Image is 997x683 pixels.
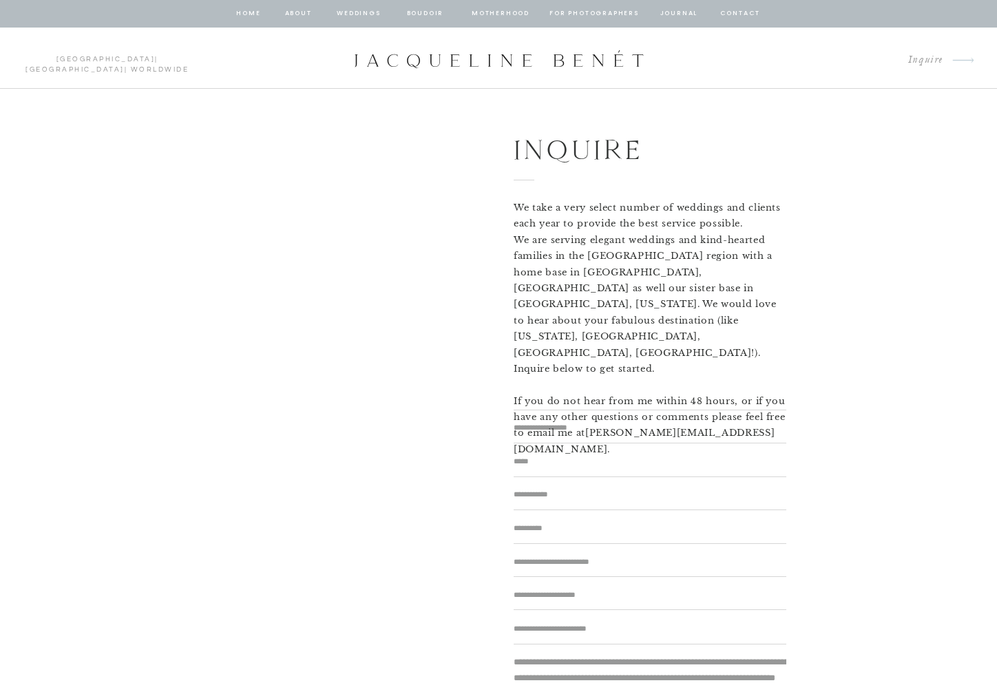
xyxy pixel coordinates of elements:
a: contact [718,8,762,20]
a: [GEOGRAPHIC_DATA] [25,66,125,73]
a: home [235,8,262,20]
h1: Inquire [514,128,740,169]
a: Inquire [897,51,943,70]
a: Weddings [335,8,382,20]
p: | | Worldwide [19,54,195,63]
a: for photographers [549,8,639,20]
a: journal [658,8,700,20]
a: Motherhood [472,8,529,20]
p: We take a very select number of weddings and clients each year to provide the best service possib... [514,200,786,390]
a: BOUDOIR [406,8,445,20]
a: about [284,8,313,20]
a: [GEOGRAPHIC_DATA] [56,56,156,63]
